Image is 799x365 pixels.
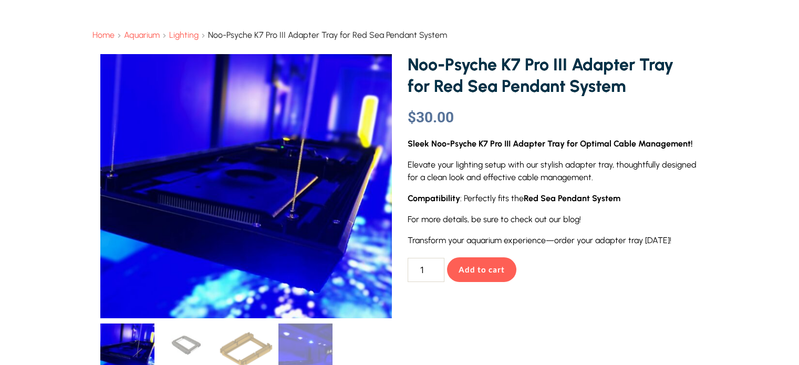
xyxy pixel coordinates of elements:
span: Noo-Psyche K7 Pro III Adapter Tray for Red Sea Pendant System [408,55,673,97]
a: Noo-Psyche K7 Pro III Adapter Tray for Red Sea Pendant System [208,30,447,41]
strong: Red Sea Pendant System [524,193,620,203]
bdi: 30.00 [408,109,454,126]
a: Aquarium [124,30,160,41]
button: Add to cart [447,257,516,282]
input: Product quantity [408,258,444,282]
img: Noo-Psyche K7 Pro III Adapter Tray for Red Sea Pendant System [100,54,392,318]
a: Home [92,30,115,41]
span: Lighting [169,30,199,40]
p: : Perfectly fits the [408,192,699,205]
strong: Compatibility [408,193,460,203]
p: Transform your aquarium experience—order your adapter tray [DATE]! [408,234,699,247]
strong: Sleek Noo-Psyche K7 Pro III Adapter Tray for Optimal Cable Management! [408,139,693,149]
span: $ [408,109,416,126]
p: Elevate your lighting setup with our stylish adapter tray, thoughtfully designed for a clean look... [408,159,699,184]
a: Lighting [169,30,199,41]
p: For more details, be sure to check out our blog! [408,213,699,226]
span: Home [92,30,115,40]
span: Aquarium [124,30,160,40]
span: Noo-Psyche K7 Pro III Adapter Tray for Red Sea Pendant System [208,30,447,40]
